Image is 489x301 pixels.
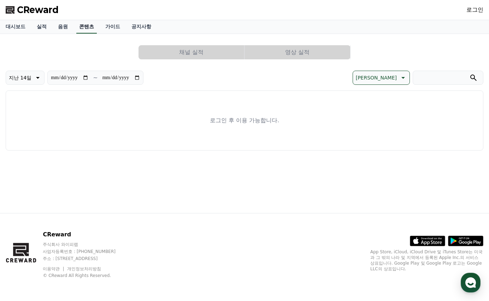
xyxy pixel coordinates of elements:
[91,224,136,242] a: 설정
[126,20,157,34] a: 공지사항
[353,71,410,85] button: [PERSON_NAME]
[6,4,59,16] a: CReward
[65,235,73,241] span: 대화
[356,73,397,83] p: [PERSON_NAME]
[6,71,45,85] button: 지난 14일
[9,73,31,83] p: 지난 14일
[31,20,52,34] a: 실적
[17,4,59,16] span: CReward
[2,224,47,242] a: 홈
[466,6,483,14] a: 로그인
[43,249,129,254] p: 사업자등록번호 : [PHONE_NUMBER]
[43,256,129,261] p: 주소 : [STREET_ADDRESS]
[370,249,483,272] p: App Store, iCloud, iCloud Drive 및 iTunes Store는 미국과 그 밖의 나라 및 지역에서 등록된 Apple Inc.의 서비스 상표입니다. Goo...
[210,116,279,125] p: 로그인 후 이용 가능합니다.
[22,235,26,240] span: 홈
[67,266,101,271] a: 개인정보처리방침
[43,273,129,278] p: © CReward All Rights Reserved.
[47,224,91,242] a: 대화
[109,235,118,240] span: 설정
[43,266,65,271] a: 이용약관
[100,20,126,34] a: 가이드
[43,242,129,247] p: 주식회사 와이피랩
[43,230,129,239] p: CReward
[76,20,97,34] a: 콘텐츠
[93,73,98,82] p: ~
[52,20,73,34] a: 음원
[139,45,244,59] button: 채널 실적
[245,45,350,59] button: 영상 실적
